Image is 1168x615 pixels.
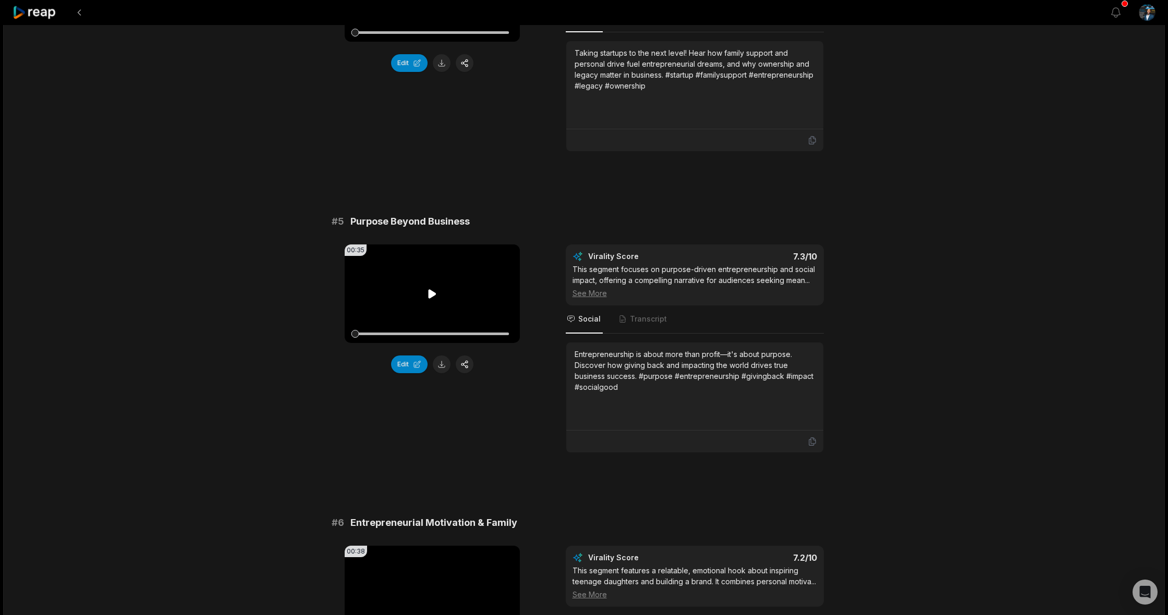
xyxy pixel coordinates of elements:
[705,552,817,563] div: 7.2 /10
[391,54,428,72] button: Edit
[578,314,601,324] span: Social
[350,515,517,530] span: Entrepreneurial Motivation & Family
[345,244,520,343] video: Your browser does not support mp4 format.
[573,288,817,299] div: See More
[332,515,344,530] span: # 6
[573,589,817,600] div: See More
[350,214,470,229] span: Purpose Beyond Business
[705,251,817,262] div: 7.3 /10
[575,349,815,392] div: Entrepreneurship is about more than profit—it's about purpose. Discover how giving back and impac...
[332,214,344,229] span: # 5
[575,47,815,91] div: Taking startups to the next level! Hear how family support and personal drive fuel entrepreneuria...
[1133,580,1158,605] div: Open Intercom Messenger
[588,251,700,262] div: Virality Score
[573,264,817,299] div: This segment focuses on purpose-driven entrepreneurship and social impact, offering a compelling ...
[630,314,667,324] span: Transcript
[391,355,428,373] button: Edit
[573,565,817,600] div: This segment features a relatable, emotional hook about inspiring teenage daughters and building ...
[566,305,824,334] nav: Tabs
[588,552,700,563] div: Virality Score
